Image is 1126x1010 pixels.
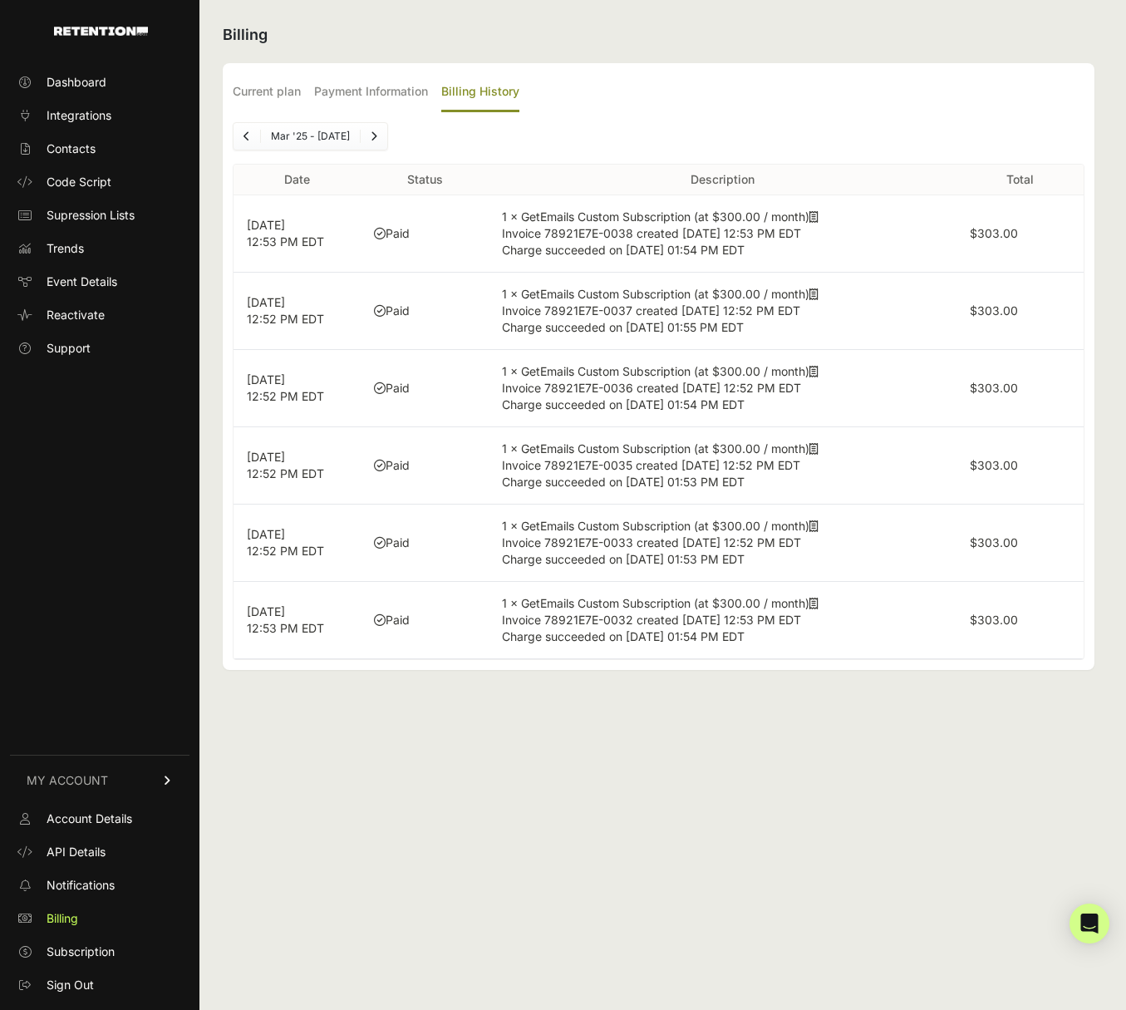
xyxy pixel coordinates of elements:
[502,381,801,395] span: Invoice 78921E7E-0036 created [DATE] 12:52 PM EDT
[361,195,488,273] td: Paid
[970,381,1018,395] label: $303.00
[47,207,135,224] span: Supression Lists
[489,582,956,659] td: 1 × GetEmails Custom Subscription (at $300.00 / month)
[234,123,260,150] a: Previous
[247,217,347,250] p: [DATE] 12:53 PM EDT
[502,397,745,411] span: Charge succeeded on [DATE] 01:54 PM EDT
[234,165,361,195] th: Date
[314,73,428,112] label: Payment Information
[47,910,78,927] span: Billing
[10,839,189,865] a: API Details
[10,169,189,195] a: Code Script
[27,772,108,789] span: MY ACCOUNT
[970,226,1018,240] label: $303.00
[502,226,801,240] span: Invoice 78921E7E-0038 created [DATE] 12:53 PM EDT
[247,449,347,482] p: [DATE] 12:52 PM EDT
[47,107,111,124] span: Integrations
[47,240,84,257] span: Trends
[361,273,488,350] td: Paid
[956,165,1084,195] th: Total
[361,165,488,195] th: Status
[247,294,347,328] p: [DATE] 12:52 PM EDT
[47,174,111,190] span: Code Script
[489,505,956,582] td: 1 × GetEmails Custom Subscription (at $300.00 / month)
[502,629,745,643] span: Charge succeeded on [DATE] 01:54 PM EDT
[489,350,956,427] td: 1 × GetEmails Custom Subscription (at $300.00 / month)
[260,130,360,143] li: Mar '25 - [DATE]
[47,810,132,827] span: Account Details
[361,582,488,659] td: Paid
[502,243,745,257] span: Charge succeeded on [DATE] 01:54 PM EDT
[47,340,91,357] span: Support
[47,877,115,894] span: Notifications
[247,372,347,405] p: [DATE] 12:52 PM EDT
[10,872,189,899] a: Notifications
[441,73,519,112] label: Billing History
[489,273,956,350] td: 1 × GetEmails Custom Subscription (at $300.00 / month)
[502,475,745,489] span: Charge succeeded on [DATE] 01:53 PM EDT
[970,303,1018,318] label: $303.00
[47,844,106,860] span: API Details
[489,195,956,273] td: 1 × GetEmails Custom Subscription (at $300.00 / month)
[502,535,801,549] span: Invoice 78921E7E-0033 created [DATE] 12:52 PM EDT
[502,458,800,472] span: Invoice 78921E7E-0035 created [DATE] 12:52 PM EDT
[223,23,1094,47] h2: Billing
[489,427,956,505] td: 1 × GetEmails Custom Subscription (at $300.00 / month)
[10,755,189,806] a: MY ACCOUNT
[233,73,301,112] label: Current plan
[10,806,189,832] a: Account Details
[10,269,189,295] a: Event Details
[970,613,1018,627] label: $303.00
[502,303,800,318] span: Invoice 78921E7E-0037 created [DATE] 12:52 PM EDT
[361,505,488,582] td: Paid
[502,320,744,334] span: Charge succeeded on [DATE] 01:55 PM EDT
[10,972,189,998] a: Sign Out
[54,27,148,36] img: Retention.com
[247,604,347,637] p: [DATE] 12:53 PM EDT
[10,905,189,932] a: Billing
[502,613,801,627] span: Invoice 78921E7E-0032 created [DATE] 12:53 PM EDT
[47,74,106,91] span: Dashboard
[970,535,1018,549] label: $303.00
[361,427,488,505] td: Paid
[970,458,1018,472] label: $303.00
[10,939,189,965] a: Subscription
[47,307,105,323] span: Reactivate
[47,977,94,993] span: Sign Out
[1069,904,1109,943] div: Open Intercom Messenger
[47,273,117,290] span: Event Details
[10,202,189,229] a: Supression Lists
[247,526,347,559] p: [DATE] 12:52 PM EDT
[10,302,189,328] a: Reactivate
[10,335,189,362] a: Support
[47,140,96,157] span: Contacts
[361,350,488,427] td: Paid
[10,235,189,262] a: Trends
[10,102,189,129] a: Integrations
[502,552,745,566] span: Charge succeeded on [DATE] 01:53 PM EDT
[361,123,387,150] a: Next
[47,943,115,960] span: Subscription
[10,135,189,162] a: Contacts
[489,165,956,195] th: Description
[10,69,189,96] a: Dashboard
